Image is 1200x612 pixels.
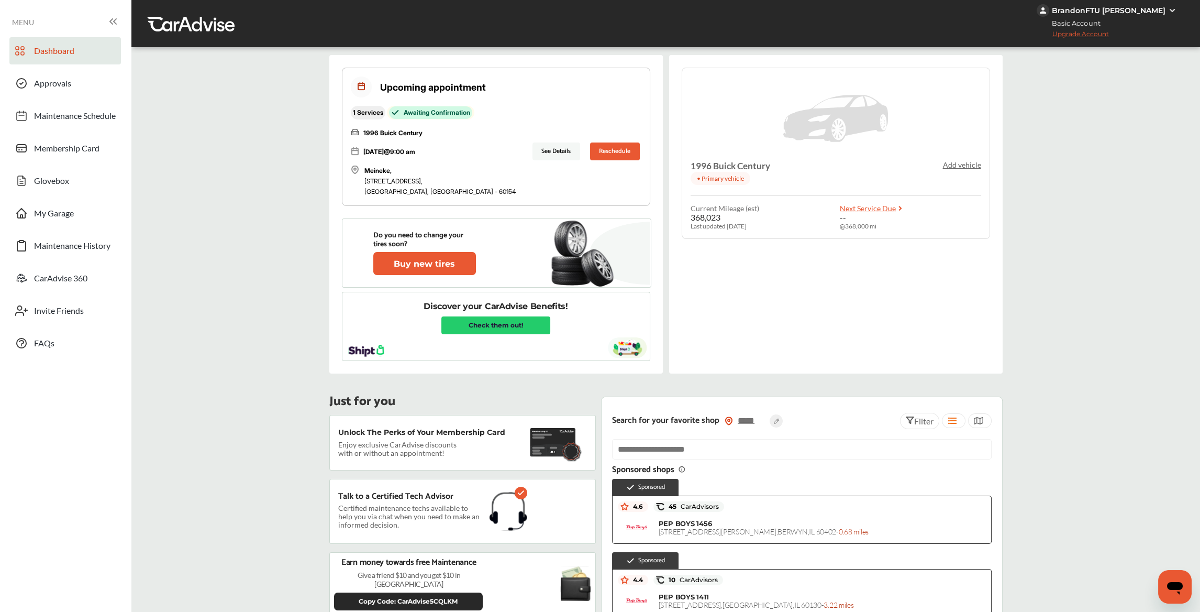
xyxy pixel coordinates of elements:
[34,176,69,189] span: Glovebox
[441,316,550,334] a: Check them out!
[608,337,648,358] img: shipt-vehicle.9ebed3c9.svg
[1168,6,1176,15] img: WGsFRI8htEPBVLJbROoPRyZpYNWhNONpIPPETTm6eUC0GeLEiAAAAAElFTkSuQmCC
[840,212,846,222] span: --
[12,18,34,27] span: MENU
[334,593,483,610] button: Copy Code: CarAdvise5CQLKM
[338,492,453,501] p: Talk to a Certified Tech Advisor
[620,576,629,584] img: star_icon.59ea9307.svg
[404,109,470,116] p: Awaiting Confirmation
[1052,6,1165,15] div: BrandonFTU [PERSON_NAME]
[675,576,718,584] span: CarAdvisors
[364,176,516,187] p: [STREET_ADDRESS] ,
[9,297,121,324] a: Invite Friends
[840,222,876,230] span: @ 368,000 mi
[34,208,74,222] span: My Garage
[656,502,664,511] img: caradvise_icon.5c74104a.svg
[612,465,686,475] span: Sponsored shops
[840,204,896,213] span: Next Service Due
[9,200,121,227] a: My Garage
[9,167,121,194] a: Glovebox
[34,143,99,157] span: Membership Card
[629,576,643,584] span: 4.4
[612,552,679,569] div: Sponsored
[390,148,415,156] span: 9:00 am
[34,111,116,124] span: Maintenance Schedule
[1037,4,1049,17] img: jVpblrzwTbfkPYzPPzSLxeg0AAAAASUVORK5CYII=
[839,527,869,536] span: 0.68 miles
[9,102,121,129] a: Maintenance Schedule
[691,172,750,185] p: • Primary vehicle
[9,135,121,162] a: Membership Card
[9,265,121,292] a: CarAdvise 360
[515,487,527,499] img: check-icon.521c8815.svg
[725,417,733,425] img: location_vector_orange.38f05af8.svg
[1158,570,1192,604] iframe: Button to launch messaging window
[550,216,619,290] img: new-tire.a0c7fe23.svg
[561,441,582,462] img: badge.f18848ea.svg
[334,571,484,588] p: Give a friend $10 and you get $10 in [GEOGRAPHIC_DATA]
[34,338,54,352] span: FAQs
[364,166,516,176] p: Meineke ,
[353,109,383,116] p: 1 Services
[914,416,934,426] span: Filter
[590,222,651,285] img: subtract-bg.4effe859.svg
[373,231,476,249] p: Do you need to change your tires soon?
[348,345,384,357] img: shipt-logo.630046a5.svg
[373,252,476,275] button: Buy new tires
[9,232,121,259] a: Maintenance History
[338,441,464,457] p: Enjoy exclusive CarAdvise discounts with or without an appointment!
[532,143,580,160] button: See Details
[338,506,481,528] p: Certified maintenance techs available to help you via chat when you need to make an informed deci...
[840,205,907,212] a: Next Service Due
[34,241,110,254] span: Maintenance History
[629,502,643,511] span: 4.6
[943,160,981,169] p: Add vehicle
[384,148,390,156] span: @
[373,252,478,275] a: Buy new tires
[34,305,84,319] span: Invite Friends
[338,428,505,436] p: Unlock The Perks of Your Membership Card
[34,46,74,59] span: Dashboard
[691,205,759,212] span: Current Mileage (est)
[590,143,640,160] button: Reschedule
[691,212,720,222] span: 368,023
[560,566,591,602] img: black-wallet.e93b9b5d.svg
[612,479,679,496] div: Sponsored
[664,502,719,511] span: 45
[691,160,770,172] h4: 1996 Buick Century
[659,527,869,536] span: [STREET_ADDRESS][PERSON_NAME] , BERWYN , IL 60402 -
[659,593,709,601] span: PEP BOYS 1411
[612,416,719,425] p: Search for your favorite shop
[824,600,853,609] span: 3.22 miles
[530,428,576,457] img: maintenance-card.27cfeff5.svg
[620,502,629,511] img: star_icon.59ea9307.svg
[656,576,664,584] img: caradvise_icon.5c74104a.svg
[1037,30,1109,43] span: Upgrade Account
[363,148,384,156] span: [DATE]
[9,330,121,357] a: FAQs
[329,397,395,407] p: Just for you
[34,273,87,287] span: CarAdvise 360
[659,519,712,528] span: PEP BOYS 1456
[424,301,568,312] p: Discover your CarAdvise Benefits!
[659,600,854,609] span: [STREET_ADDRESS] , [GEOGRAPHIC_DATA] , IL 60130 -
[664,576,718,584] span: 10
[626,517,647,538] img: logo-pepboys.png
[9,37,121,64] a: Dashboard
[626,483,635,492] img: check-icon.521c8815.svg
[363,128,423,138] p: 1996 Buick Century
[34,78,71,92] span: Approvals
[341,557,476,569] p: Earn money towards free Maintenance
[351,76,486,97] div: Upcoming appointment
[676,503,719,510] span: CarAdvisors
[1038,18,1108,29] span: Basic Account
[490,492,527,531] img: headphones.1b115f31.svg
[626,556,635,565] img: check-icon.521c8815.svg
[9,70,121,97] a: Approvals
[364,187,516,197] p: [GEOGRAPHIC_DATA], [GEOGRAPHIC_DATA] - 60154
[783,82,888,155] img: placeholder_car.5a1ece94.svg
[626,591,647,611] img: logo-pepboys.png
[691,222,747,230] span: Last updated [DATE]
